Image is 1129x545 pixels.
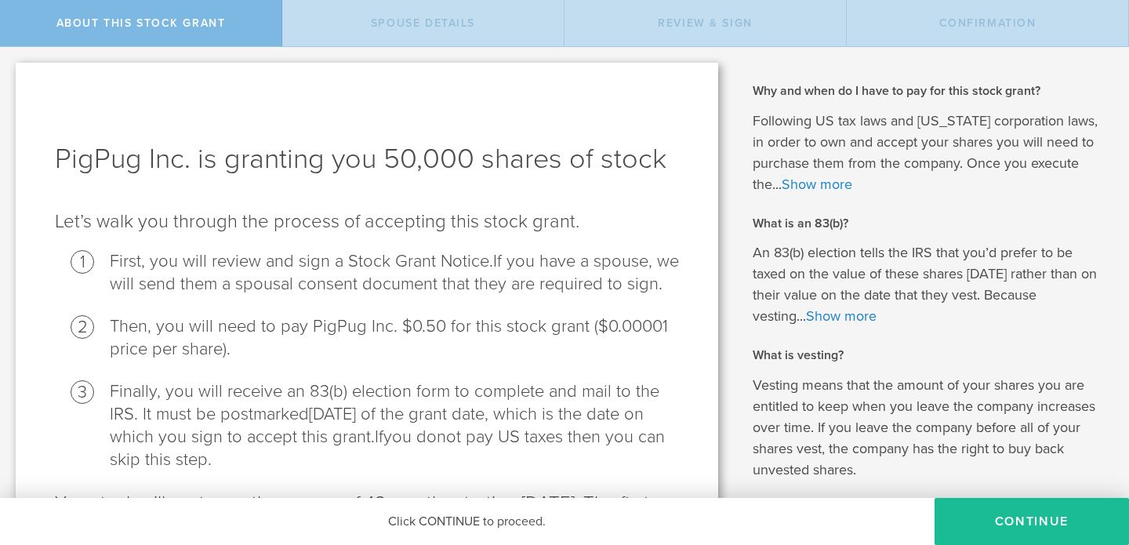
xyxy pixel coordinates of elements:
[753,215,1105,232] h2: What is an 83(b)?
[658,16,753,30] span: Review & Sign
[55,140,679,178] h1: PigPug Inc. is granting you 50,000 shares of stock
[110,315,679,361] li: Then, you will need to pay PigPug Inc. $0.50 for this stock grant ($0.00001 price per share).
[110,250,679,296] li: First, you will review and sign a Stock Grant Notice.
[371,16,475,30] span: Spouse Details
[56,16,226,30] span: About this stock grant
[383,427,437,447] span: you do
[55,209,679,234] p: Let’s walk you through the process of accepting this stock grant .
[939,16,1036,30] span: Confirmation
[753,242,1105,327] p: An 83(b) election tells the IRS that you’d prefer to be taxed on the value of these shares [DATE]...
[753,347,1105,364] h2: What is vesting?
[753,375,1105,481] p: Vesting means that the amount of your shares you are entitled to keep when you leave the company ...
[753,111,1105,195] p: Following US tax laws and [US_STATE] corporation laws, in order to own and accept your shares you...
[110,404,644,447] span: [DATE] of the grant date, which is the date on which you sign to accept this grant.
[110,380,679,471] li: Finally, you will receive an 83(b) election form to complete and mail to the IRS . It must be pos...
[935,498,1129,545] button: CONTINUE
[55,492,92,514] span: Your
[782,176,852,193] a: Show more
[806,307,877,325] a: Show more
[753,82,1105,100] h2: Why and when do I have to pay for this stock grant?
